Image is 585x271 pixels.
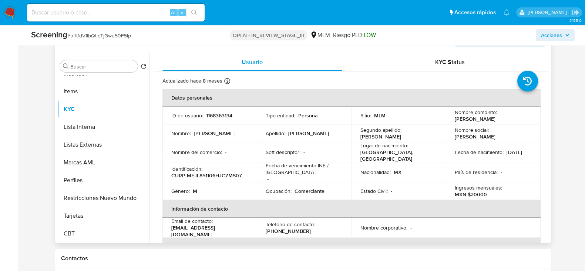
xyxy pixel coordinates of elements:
[171,149,222,155] p: Nombre del comercio :
[266,188,292,194] p: Ocupación :
[266,162,343,175] p: Fecha de vencimiento INE / [GEOGRAPHIC_DATA] :
[455,184,502,191] p: Ingresos mensuales :
[507,149,522,155] p: [DATE]
[57,171,149,189] button: Perfiles
[572,9,579,16] a: Salir
[360,112,371,119] p: Sitio :
[141,63,147,71] button: Volver al orden por defecto
[298,112,318,119] p: Persona
[57,118,149,136] button: Lista Interna
[193,188,197,194] p: M
[206,112,232,119] p: 1168363134
[391,188,392,194] p: -
[295,188,325,194] p: Comerciante
[455,109,497,116] p: Nombre completo :
[360,169,391,175] p: Nacionalidad :
[410,224,412,231] p: -
[266,228,311,234] p: [PHONE_NUMBER]
[162,77,222,84] p: Actualizado hace 8 meses
[61,255,545,262] h1: Contactos
[57,189,149,207] button: Restricciones Nuevo Mundo
[360,224,407,231] p: Nombre corporativo :
[171,188,190,194] p: Género :
[527,9,569,16] p: irma.suarez@mercadolibre.com.mx
[455,191,487,198] p: MXN $20000
[454,9,496,16] span: Accesos rápidos
[57,83,149,100] button: Items
[288,130,329,137] p: [PERSON_NAME]
[171,224,245,238] p: [EMAIL_ADDRESS][DOMAIN_NAME]
[501,169,502,175] p: -
[360,149,434,162] p: [GEOGRAPHIC_DATA], [GEOGRAPHIC_DATA]
[266,130,285,137] p: Apellido :
[455,116,495,122] p: [PERSON_NAME]
[31,29,67,40] b: Screening
[181,9,183,16] span: s
[364,31,376,39] span: LOW
[266,149,300,155] p: Soft descriptor :
[394,169,401,175] p: MX
[57,207,149,225] button: Tarjetas
[569,17,581,23] span: 3.155.0
[171,9,177,16] span: Alt
[374,112,386,119] p: MLM
[186,7,202,18] button: search-icon
[360,188,388,194] p: Estado Civil :
[57,100,149,118] button: KYC
[266,112,295,119] p: Tipo entidad :
[171,165,202,172] p: Identificación :
[27,8,205,17] input: Buscar usuario o caso...
[171,130,191,137] p: Nombre :
[360,133,401,140] p: [PERSON_NAME]
[267,175,269,182] p: -
[57,154,149,171] button: Marcas AML
[63,63,69,69] button: Buscar
[435,58,465,66] span: KYC Status
[162,200,541,218] th: Información de contacto
[242,58,263,66] span: Usuario
[303,149,305,155] p: -
[67,32,131,39] span: # b4tfdV1lbQtiqTjGwu50F5Ip
[333,31,376,39] span: Riesgo PLD:
[230,30,307,40] p: OPEN - IN_REVIEW_STAGE_III
[455,169,498,175] p: País de residencia :
[70,63,135,70] input: Buscar
[360,127,401,133] p: Segundo apellido :
[541,29,562,41] span: Acciones
[266,221,315,228] p: Teléfono de contacto :
[194,130,235,137] p: [PERSON_NAME]
[57,136,149,154] button: Listas Externas
[171,112,203,119] p: ID de usuario :
[310,31,330,39] div: MLM
[171,218,213,224] p: Email de contacto :
[455,149,504,155] p: Fecha de nacimiento :
[57,225,149,242] button: CBT
[536,29,575,41] button: Acciones
[162,238,541,255] th: Verificación y cumplimiento
[162,89,541,107] th: Datos personales
[503,9,510,16] a: Notificaciones
[360,142,408,149] p: Lugar de nacimiento :
[171,172,242,179] p: CURP MEJL851106HJCZMS07
[225,149,226,155] p: -
[455,127,489,133] p: Nombre social :
[455,133,495,140] p: [PERSON_NAME]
